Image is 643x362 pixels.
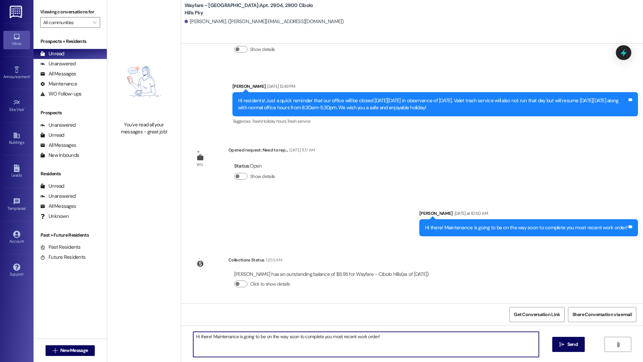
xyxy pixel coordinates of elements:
[40,213,69,220] div: Unknown
[250,281,290,288] label: Click to show details
[250,46,275,53] label: Show details
[40,70,76,77] div: All Messages
[40,90,81,98] div: WO Follow-ups
[567,341,578,348] span: Send
[3,130,30,148] a: Buildings
[40,122,76,129] div: Unanswered
[40,193,76,200] div: Unanswered
[228,146,315,156] div: Opened request: Need to rep...
[250,173,275,180] label: Show details
[262,118,287,124] span: Holiday hours ,
[228,256,264,263] div: Collections Status
[514,311,560,318] span: Get Conversation Link
[26,205,27,210] span: •
[24,106,25,111] span: •
[3,261,30,280] a: Support
[40,80,77,87] div: Maintenance
[93,20,96,25] i: 
[197,161,203,168] div: WO
[509,307,564,322] button: Get Conversation Link
[559,342,564,347] i: 
[572,311,632,318] span: Share Conversation via email
[419,210,638,219] div: [PERSON_NAME]
[264,256,282,263] div: 12:55 AM
[10,6,23,18] img: ResiDesk Logo
[616,342,621,347] i: 
[40,203,76,210] div: All Messages
[40,254,85,261] div: Future Residents
[3,196,30,214] a: Templates •
[53,348,58,353] i: 
[185,18,344,25] div: [PERSON_NAME]. ([PERSON_NAME][EMAIL_ADDRESS][DOMAIN_NAME])
[287,118,310,124] span: Trash service
[33,170,107,177] div: Residents
[232,83,638,92] div: [PERSON_NAME]
[238,97,627,112] div: Hi residents! Just a quick reminder that our office will be closed [DATE][DATE] in observance of ...
[115,46,173,118] img: empty-state
[3,229,30,247] a: Account
[3,31,30,49] a: Inbox
[40,183,64,190] div: Unread
[60,347,88,354] span: New Message
[252,118,262,124] span: Trash ,
[33,38,107,45] div: Prospects + Residents
[288,146,315,154] div: [DATE] 11:17 AM
[193,332,539,357] textarea: Hi there! Maintenance is going to be on the way soon to complete you most recent work order!
[30,73,31,78] span: •
[234,271,429,278] div: [PERSON_NAME] has an outstanding balance of $8.95 for Wayfare - Cibolo Hills (as of [DATE])
[40,7,100,17] label: Viewing conversations for
[552,337,585,352] button: Send
[43,17,89,28] input: All communities
[185,2,318,16] b: Wayfare - [GEOGRAPHIC_DATA]: Apt. 2904, 2900 Cibolo Hills Pky
[40,142,76,149] div: All Messages
[46,345,95,356] button: New Message
[3,97,30,115] a: Site Visit •
[453,210,488,217] div: [DATE] at 10:50 AM
[266,83,295,90] div: [DATE] 12:49 PM
[234,163,249,169] b: Status
[40,244,81,251] div: Past Residents
[3,163,30,181] a: Leads
[40,132,64,139] div: Unread
[40,60,76,67] div: Unanswered
[40,152,79,159] div: New Inbounds
[234,161,278,171] div: : Open
[115,121,173,136] div: You've read all your messages - great job!
[568,307,636,322] button: Share Conversation via email
[33,232,107,239] div: Past + Future Residents
[33,109,107,116] div: Prospects
[40,50,64,57] div: Unread
[232,116,638,126] div: Tagged as:
[425,224,627,231] div: Hi there! Maintenance is going to be on the way soon to complete you most recent work order!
